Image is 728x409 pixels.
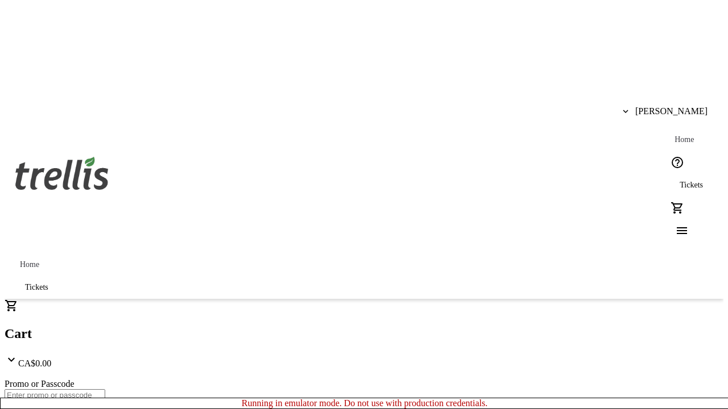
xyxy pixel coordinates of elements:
[20,260,39,269] span: Home
[18,358,51,368] span: CA$0.00
[5,389,105,401] input: Enter promo or passcode
[666,151,689,174] button: Help
[666,128,702,151] a: Home
[666,197,689,219] button: Cart
[5,299,723,369] div: CartCA$0.00
[666,174,717,197] a: Tickets
[666,219,689,242] button: Menu
[635,106,708,116] span: [PERSON_NAME]
[680,181,703,190] span: Tickets
[11,144,113,201] img: Orient E2E Organization 4YRlMv9Mzq's Logo
[25,283,48,292] span: Tickets
[5,326,723,341] h2: Cart
[675,135,694,144] span: Home
[11,276,62,299] a: Tickets
[5,379,75,389] label: Promo or Passcode
[11,253,48,276] a: Home
[614,100,717,123] button: [PERSON_NAME]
